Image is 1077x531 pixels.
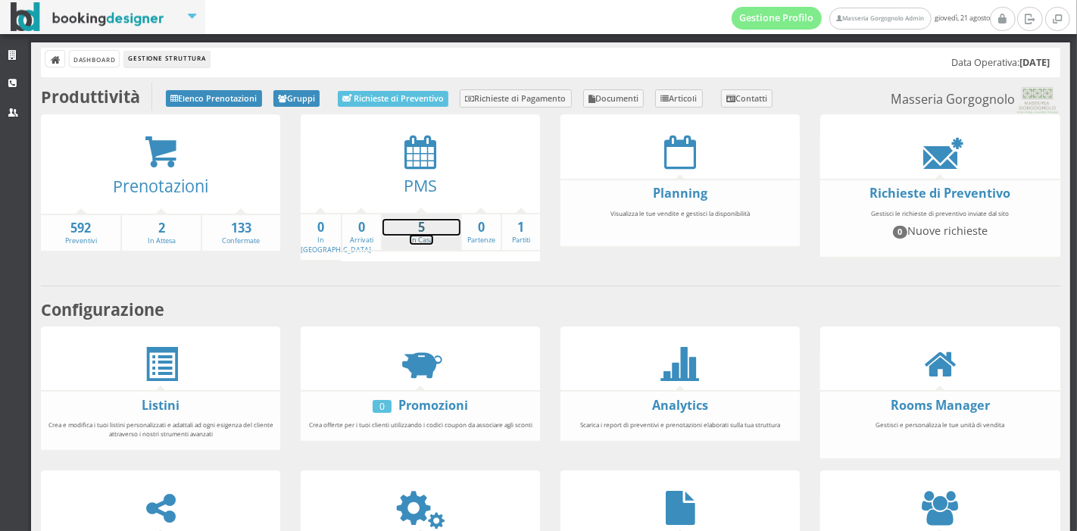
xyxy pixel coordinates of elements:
span: giovedì, 21 agosto [732,7,990,30]
strong: 0 [342,219,381,236]
div: Visualizza le tue vendite e gestisci la disponibilità [560,202,800,242]
strong: 0 [462,219,501,236]
a: Contatti [721,89,773,108]
b: Configurazione [41,298,164,320]
img: 0603869b585f11eeb13b0a069e529790.png [1015,87,1060,114]
a: Elenco Prenotazioni [166,90,262,107]
a: Prenotazioni [113,175,208,197]
div: Crea e modifica i tuoi listini personalizzati e adattali ad ogni esigenza del cliente attraverso ... [41,414,280,445]
a: Promozioni [398,397,468,414]
a: Richieste di Preventivo [869,185,1010,201]
a: 133Confermate [202,220,280,246]
b: [DATE] [1019,56,1050,69]
a: Rooms Manager [891,397,990,414]
a: Richieste di Preventivo [338,91,448,107]
a: 2In Attesa [122,220,200,246]
a: Gruppi [273,90,320,107]
div: Crea offerte per i tuoi clienti utilizzando i codici coupon da associare agli sconti [301,414,540,436]
a: 0In [GEOGRAPHIC_DATA] [301,219,371,255]
h5: Data Operativa: [951,57,1050,68]
strong: 5 [382,219,460,236]
h4: Nuove richieste [827,224,1053,238]
a: PMS [404,174,437,196]
span: 0 [893,226,908,238]
a: Richieste di Pagamento [460,89,572,108]
strong: 0 [301,219,341,236]
a: 5In Casa [382,219,460,245]
div: Gestisci e personalizza le tue unità di vendita [820,414,1060,454]
strong: 2 [122,220,200,237]
a: Masseria Gorgognolo Admin [829,8,931,30]
div: Gestisci le richieste di preventivo inviate dal sito [820,202,1060,252]
a: 1Partiti [502,219,541,245]
a: Articoli [655,89,703,108]
a: Gestione Profilo [732,7,823,30]
a: 592Preventivi [41,220,120,246]
b: Produttività [41,86,140,108]
strong: 133 [202,220,280,237]
a: 0Arrivati [342,219,381,245]
a: Documenti [583,89,645,108]
strong: 592 [41,220,120,237]
strong: 1 [502,219,541,236]
a: Dashboard [70,51,119,67]
a: Listini [142,397,179,414]
a: Analytics [652,397,708,414]
li: Gestione Struttura [124,51,209,67]
img: BookingDesigner.com [11,2,164,32]
small: Masseria Gorgognolo [891,87,1060,114]
a: Planning [653,185,707,201]
a: 0Partenze [462,219,501,245]
div: 0 [373,400,392,413]
div: Scarica i report di preventivi e prenotazioni elaborati sulla tua struttura [560,414,800,436]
